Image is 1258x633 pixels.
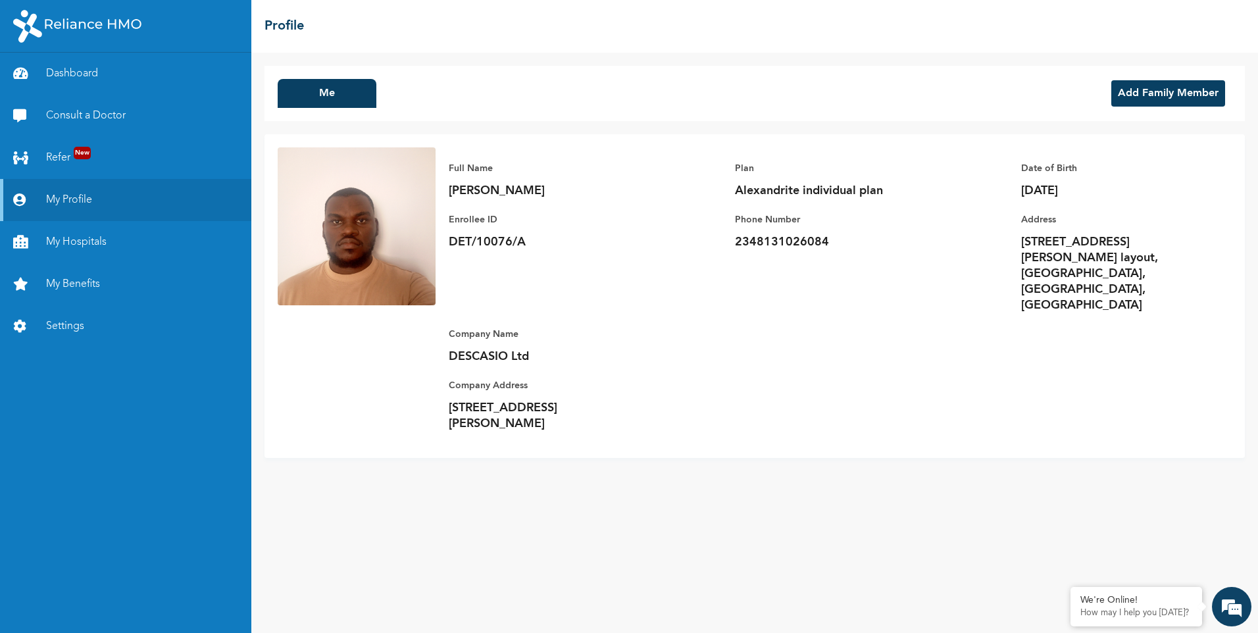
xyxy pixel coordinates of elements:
[449,183,633,199] p: [PERSON_NAME]
[449,161,633,176] p: Full Name
[735,161,919,176] p: Plan
[264,16,304,36] h2: Profile
[449,400,633,432] p: [STREET_ADDRESS][PERSON_NAME]
[735,212,919,228] p: Phone Number
[74,147,91,159] span: New
[278,147,436,305] img: Enrollee
[1080,608,1192,619] p: How may I help you today?
[449,212,633,228] p: Enrollee ID
[278,79,376,108] button: Me
[735,234,919,250] p: 2348131026084
[449,349,633,365] p: DESCASIO Ltd
[449,234,633,250] p: DET/10076/A
[1021,212,1205,228] p: Address
[1021,234,1205,313] p: [STREET_ADDRESS][PERSON_NAME] layout, [GEOGRAPHIC_DATA], [GEOGRAPHIC_DATA], [GEOGRAPHIC_DATA]
[1021,183,1205,199] p: [DATE]
[1021,161,1205,176] p: Date of Birth
[1080,595,1192,606] div: We're Online!
[449,378,633,393] p: Company Address
[735,183,919,199] p: Alexandrite individual plan
[13,10,141,43] img: RelianceHMO's Logo
[1111,80,1225,107] button: Add Family Member
[449,326,633,342] p: Company Name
